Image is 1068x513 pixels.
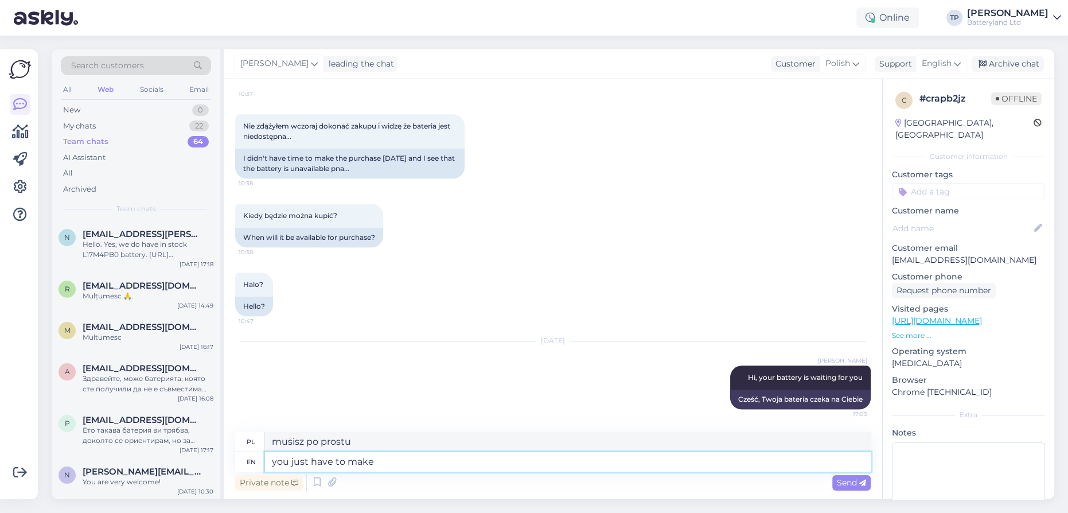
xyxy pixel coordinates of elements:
div: Customer information [892,151,1045,162]
span: r [65,285,70,293]
div: Batteryland Ltd [967,18,1048,27]
span: noemi.sepac@cabar.hr [83,467,202,477]
div: [DATE] 16:17 [180,343,213,351]
div: When will it be available for purchase? [235,228,383,247]
div: Email [187,82,211,97]
textarea: musisz po prostu [265,432,871,452]
div: Socials [138,82,166,97]
div: Hello? [235,297,273,316]
div: en [247,452,256,472]
span: paruchevi@abv.bg [83,415,202,425]
span: nr.hamer@yahoo.com [83,229,202,239]
div: [GEOGRAPHIC_DATA], [GEOGRAPHIC_DATA] [895,117,1034,141]
div: Support [875,58,912,70]
span: 17:03 [824,410,867,418]
div: Team chats [63,136,108,147]
span: anderlic.m@gmail.com [83,363,202,374]
span: n [64,233,70,242]
div: New [63,104,80,116]
p: Customer name [892,205,1045,217]
p: Notes [892,427,1045,439]
span: Halo? [243,280,263,289]
p: Customer tags [892,169,1045,181]
div: 22 [189,121,209,132]
div: Archived [63,184,96,195]
div: Web [95,82,116,97]
span: Send [837,477,866,488]
div: [DATE] 10:30 [177,487,213,496]
span: English [922,57,952,70]
span: p [65,419,70,427]
div: Extra [892,410,1045,420]
span: radulescupetre222@gmail.com [83,281,202,291]
span: a [65,367,70,376]
div: Cześć, Twoja bateria czeka na Ciebie [730,390,871,409]
span: Search customers [71,60,144,72]
div: AI Assistant [63,152,106,164]
span: Hi, your battery is waiting for you [748,373,863,382]
div: 0 [192,104,209,116]
span: c [902,96,907,104]
div: pl [247,432,255,452]
p: Chrome [TECHNICAL_ID] [892,386,1045,398]
div: [DATE] 17:17 [180,446,213,454]
span: Offline [991,92,1042,105]
div: Archive chat [972,56,1044,72]
div: Mulțumesc 🙏. [83,291,213,301]
div: You are very welcome! [83,477,213,487]
div: [DATE] 16:08 [178,394,213,403]
textarea: you just have to mak [265,452,871,472]
span: Team chats [116,204,156,214]
div: 64 [188,136,209,147]
div: # crapb2jz [919,92,991,106]
span: 10:38 [239,179,282,188]
div: leading the chat [324,58,394,70]
input: Add name [892,222,1032,235]
div: [DATE] [235,336,871,346]
span: moldopaul72@gmail.com [83,322,202,332]
div: [DATE] 17:18 [180,260,213,269]
div: Здравейте, може батерията, която сте получили да не е съвместима или повредена. Може ли повече ин... [83,374,213,394]
div: All [63,168,73,179]
p: Browser [892,374,1045,386]
a: [URL][DOMAIN_NAME] [892,316,982,326]
p: See more ... [892,331,1045,341]
div: Private note [235,475,303,491]
p: [MEDICAL_DATA] [892,357,1045,370]
div: All [61,82,74,97]
p: Customer phone [892,271,1045,283]
div: Multumesc [83,332,213,343]
span: [PERSON_NAME] [240,57,309,70]
p: Customer email [892,242,1045,254]
span: Nie zdążyłem wczoraj dokonać zakupu i widzę że bateria jest niedostępna... [243,122,452,141]
a: [PERSON_NAME]Batteryland Ltd [967,9,1061,27]
img: Askly Logo [9,59,31,80]
div: Online [856,7,919,28]
div: Hello. Yes, we do have in stock L17M4PB0 battery. [URL][DOMAIN_NAME] [83,239,213,260]
div: My chats [63,121,96,132]
span: Polish [825,57,850,70]
div: [PERSON_NAME] [967,9,1048,18]
div: [DATE] 14:49 [177,301,213,310]
span: 10:38 [239,248,282,256]
div: TP [946,10,962,26]
div: Request phone number [892,283,996,298]
span: 10:47 [239,317,282,325]
div: Customer [771,58,816,70]
div: I didn't have time to make the purchase [DATE] and I see that the battery is unavailable pna... [235,149,465,178]
input: Add a tag [892,183,1045,200]
span: n [64,471,70,479]
p: Operating system [892,345,1045,357]
p: Visited pages [892,303,1045,315]
span: 10:37 [239,90,282,98]
span: m [64,326,71,335]
span: [PERSON_NAME] [818,356,867,365]
span: Kiedy będzie można kupić? [243,211,337,220]
p: [EMAIL_ADDRESS][DOMAIN_NAME] [892,254,1045,266]
div: Ето такава батерия ви трябва, доколто се ориентирам, но за съжаление към момента ние не предлагам... [83,425,213,446]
